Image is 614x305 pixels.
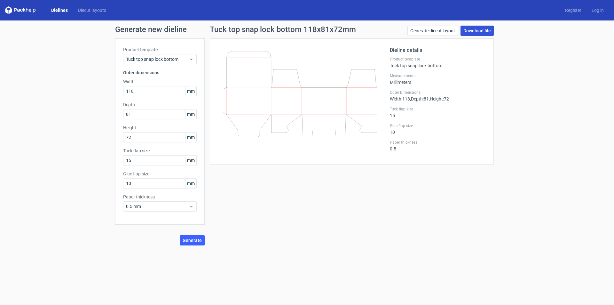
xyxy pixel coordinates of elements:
[390,73,486,78] label: Measurements
[185,156,196,165] span: mm
[185,132,196,142] span: mm
[586,7,609,13] a: Log in
[390,57,486,62] label: Product template
[390,140,486,151] div: 0.5
[429,96,449,101] span: , Height : 72
[123,194,197,200] label: Paper thickness
[390,107,486,118] div: 15
[115,26,499,33] h1: Generate new dieline
[560,7,586,13] a: Register
[390,90,486,95] label: Outer Dimensions
[123,78,197,85] label: Width
[390,96,410,101] span: Width : 118
[126,203,189,210] span: 0.5 mm
[390,57,486,68] div: Tuck top snap lock bottom
[390,73,486,85] div: Millimeters
[185,86,196,96] span: mm
[407,26,458,36] a: Generate diecut layout
[123,46,197,53] label: Product template
[73,7,111,13] a: Diecut layouts
[180,235,205,245] button: Generate
[123,101,197,108] label: Depth
[185,109,196,119] span: mm
[410,96,429,101] span: , Depth : 81
[390,107,486,112] label: Tuck flap size
[460,26,494,36] a: Download file
[185,179,196,188] span: mm
[123,69,197,76] h3: Outer dimensions
[183,238,202,243] span: Generate
[390,46,486,54] h2: Dieline details
[390,140,486,145] label: Paper thickness
[210,26,356,33] h1: Tuck top snap lock bottom 118x81x72mm
[46,7,73,13] a: Dielines
[390,123,486,135] div: 10
[390,123,486,128] label: Glue flap size
[123,148,197,154] label: Tuck flap size
[126,56,189,62] span: Tuck top snap lock bottom
[123,171,197,177] label: Glue flap size
[123,124,197,131] label: Height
